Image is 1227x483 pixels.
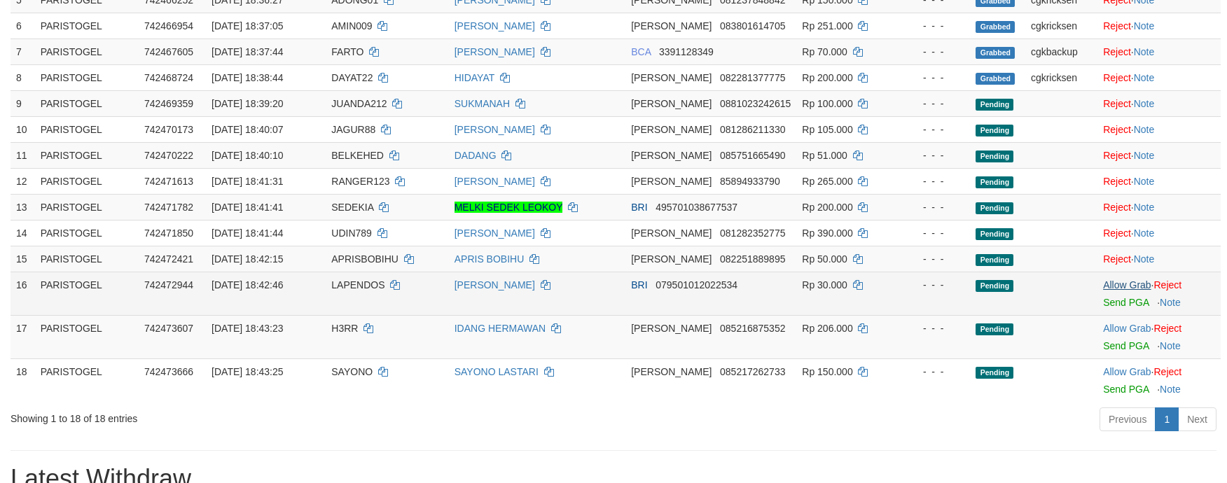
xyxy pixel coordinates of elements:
span: 742471613 [144,176,193,187]
div: - - - [906,71,964,85]
span: [DATE] 18:41:44 [212,227,283,239]
div: - - - [906,45,964,59]
span: LAPENDOS [331,279,384,290]
span: 742468724 [144,72,193,83]
td: PARISTOGEL [35,142,139,168]
td: PARISTOGEL [35,315,139,358]
a: [PERSON_NAME] [455,279,535,290]
td: 10 [11,116,35,142]
a: Note [1160,384,1181,395]
span: Pending [976,150,1013,162]
td: PARISTOGEL [35,168,139,194]
td: PARISTOGEL [35,194,139,220]
span: BELKEHED [331,150,384,161]
span: Copy 082281377775 to clipboard [720,72,785,83]
td: 12 [11,168,35,194]
a: Note [1134,124,1155,135]
a: Note [1134,72,1155,83]
span: [DATE] 18:43:23 [212,323,283,334]
a: Reject [1154,323,1182,334]
span: Copy 495701038677537 to clipboard [656,202,737,213]
span: Copy 3391128349 to clipboard [659,46,714,57]
span: [DATE] 18:40:07 [212,124,283,135]
span: SEDEKIA [331,202,373,213]
span: Pending [976,367,1013,379]
span: [DATE] 18:43:25 [212,366,283,377]
div: - - - [906,200,964,214]
span: [PERSON_NAME] [631,98,712,109]
a: Previous [1100,407,1156,431]
a: Send PGA [1103,384,1149,395]
div: - - - [906,321,964,335]
div: - - - [906,226,964,240]
span: Pending [976,323,1013,335]
div: Showing 1 to 18 of 18 entries [11,406,501,426]
span: [DATE] 18:40:10 [212,150,283,161]
span: UDIN789 [331,227,372,239]
a: 1 [1155,407,1179,431]
a: SAYONO LASTARI [455,366,539,377]
a: MELKI SEDEK LEOKOY [455,202,563,213]
span: [DATE] 18:41:41 [212,202,283,213]
td: 15 [11,246,35,272]
a: Note [1160,297,1181,308]
span: [DATE] 18:37:44 [212,46,283,57]
span: Pending [976,280,1013,292]
span: Rp 265.000 [802,176,852,187]
a: [PERSON_NAME] [455,46,535,57]
span: H3RR [331,323,358,334]
a: APRIS BOBIHU [455,253,525,265]
a: Next [1178,407,1216,431]
span: Rp 70.000 [802,46,847,57]
td: · [1097,194,1221,220]
td: cgkbackup [1025,38,1097,64]
td: PARISTOGEL [35,220,139,246]
span: Copy 085217262733 to clipboard [720,366,785,377]
a: Reject [1154,366,1182,377]
span: Copy 079501012022534 to clipboard [656,279,737,290]
a: Reject [1103,46,1131,57]
a: [PERSON_NAME] [455,124,535,135]
span: Rp 30.000 [802,279,847,290]
span: Rp 206.000 [802,323,852,334]
a: Reject [1103,227,1131,239]
td: 9 [11,90,35,116]
span: APRISBOBIHU [331,253,398,265]
span: Grabbed [976,21,1015,33]
a: Note [1134,98,1155,109]
td: cgkricksen [1025,64,1097,90]
span: JUANDA212 [331,98,387,109]
span: [PERSON_NAME] [631,176,712,187]
td: PARISTOGEL [35,358,139,402]
a: [PERSON_NAME] [455,20,535,31]
td: · [1097,116,1221,142]
span: Rp 251.000 [802,20,852,31]
a: Note [1134,202,1155,213]
span: · [1103,366,1153,377]
a: Note [1134,20,1155,31]
a: Reject [1103,72,1131,83]
span: DAYAT22 [331,72,373,83]
span: Rp 105.000 [802,124,852,135]
span: [DATE] 18:42:46 [212,279,283,290]
a: IDANG HERMAWAN [455,323,546,334]
span: Copy 083801614705 to clipboard [720,20,785,31]
td: PARISTOGEL [35,13,139,38]
td: 7 [11,38,35,64]
span: [PERSON_NAME] [631,124,712,135]
a: Reject [1103,20,1131,31]
td: · [1097,220,1221,246]
span: Rp 51.000 [802,150,847,161]
td: PARISTOGEL [35,64,139,90]
td: PARISTOGEL [35,90,139,116]
div: - - - [906,97,964,111]
span: [DATE] 18:38:44 [212,72,283,83]
span: [PERSON_NAME] [631,20,712,31]
td: · [1097,315,1221,358]
td: · [1097,246,1221,272]
td: cgkricksen [1025,13,1097,38]
td: 18 [11,358,35,402]
td: · [1097,142,1221,168]
span: Rp 200.000 [802,72,852,83]
span: Rp 390.000 [802,227,852,239]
